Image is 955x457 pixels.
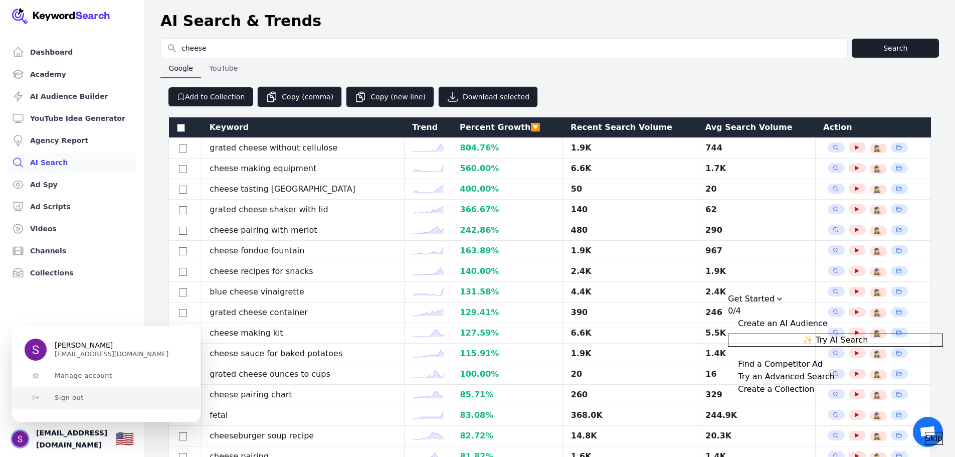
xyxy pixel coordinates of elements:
[55,341,113,350] span: [PERSON_NAME]
[460,245,554,257] div: 163.89 %
[571,286,689,298] div: 4.4K
[705,286,807,298] div: 2.4K
[12,8,110,24] img: Your Company
[210,121,397,133] div: Keyword
[738,318,827,330] div: Create an AI Audience
[728,358,943,370] button: Expand Checklist
[460,286,554,298] div: 131.58 %
[728,293,943,445] div: Get Started
[803,334,868,346] span: ✨ Try AI Search
[925,432,942,444] span: Skip
[823,121,922,133] div: Action
[738,371,835,383] div: Try an Advanced Search
[705,430,807,442] div: 20.3K
[460,409,554,421] div: 83.08 %
[202,282,405,302] td: blue cheese vinaigrette
[460,121,554,133] div: Percent Growth 🔽
[571,224,689,236] div: 480
[571,409,689,421] div: 368.0K
[705,245,807,257] div: 967
[705,121,807,133] div: Avg Search Volume
[874,227,881,235] span: 🕵️‍♀️
[705,224,807,236] div: 290
[202,323,405,344] td: cheese making kit
[570,121,689,133] div: Recent Search Volume
[728,371,943,383] button: Expand Checklist
[571,389,689,401] div: 260
[8,108,136,128] a: YouTube Idea Generator
[8,219,136,239] a: Videos
[705,409,807,421] div: 244.9K
[202,138,405,159] td: grated cheese without cellulose
[8,42,136,62] a: Dashboard
[202,405,405,426] td: fetal
[202,159,405,179] td: cheese making equipment
[202,344,405,364] td: cheese sauce for baked potatoes
[460,224,554,236] div: 242.86 %
[738,358,823,370] div: Find a Competitor Ad
[438,86,538,107] button: Download selected
[571,142,689,154] div: 1.9K
[460,430,554,442] div: 82.72 %
[571,430,689,442] div: 14.8K
[705,265,807,277] div: 1.9K
[705,327,807,339] div: 5.5K
[874,165,881,173] span: 🕵️‍♀️
[12,431,28,447] img: Samantha Taylor
[705,204,807,216] div: 62
[160,12,321,30] h1: AI Search & Trends
[728,318,943,330] button: Collapse Checklist
[460,142,554,154] div: 804.76 %
[728,293,943,317] button: Collapse Checklist
[8,86,136,106] a: AI Audience Builder
[168,87,253,106] button: Add to Collection
[705,368,807,380] div: 16
[874,268,881,276] span: 🕵️‍♀️
[115,430,134,448] div: 🇺🇸
[8,153,136,173] a: AI Search
[460,348,554,360] div: 115.91 %
[8,64,136,84] a: Academy
[202,220,405,241] td: cheese pairing with merlot
[571,245,689,257] div: 1.9K
[460,204,554,216] div: 366.67 %
[571,307,689,319] div: 390
[412,121,444,133] div: Trend
[460,368,554,380] div: 100.00 %
[202,179,405,200] td: cheese tasting [GEOGRAPHIC_DATA]
[571,327,689,339] div: 6.6K
[460,183,554,195] div: 400.00 %
[728,293,775,305] div: Get Started
[8,175,136,195] a: Ad Spy
[25,339,47,361] img: Samantha Taylor
[202,302,405,323] td: grated cheese container
[202,364,405,385] td: grated cheese ounces to cups
[874,247,881,255] span: 🕵️‍♀️
[346,86,434,107] button: Copy (new line)
[571,265,689,277] div: 2.4K
[571,348,689,360] div: 1.9K
[460,327,554,339] div: 127.59 %
[460,307,554,319] div: 129.41 %
[728,293,943,305] div: Drag to move checklist
[852,39,939,58] button: Search
[705,183,807,195] div: 20
[257,86,342,107] button: Copy (comma)
[202,200,405,220] td: grated cheese shaker with lid
[55,350,168,358] p: [EMAIL_ADDRESS][DOMAIN_NAME]
[460,389,554,401] div: 85.71 %
[164,61,197,75] span: Google
[874,288,881,296] span: 🕵️‍♀️
[55,372,112,380] span: Manage account
[202,426,405,446] td: cheeseburger soup recipe
[460,265,554,277] div: 140.00 %
[205,61,242,75] span: YouTube
[874,144,881,153] span: 🕵️‍♀️
[12,326,201,422] div: User button popover
[705,142,807,154] div: 744
[36,427,107,451] span: [EMAIL_ADDRESS][DOMAIN_NAME]
[705,163,807,175] div: 1.7K
[55,394,84,402] span: Sign out
[8,263,136,283] a: Collections
[571,368,689,380] div: 20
